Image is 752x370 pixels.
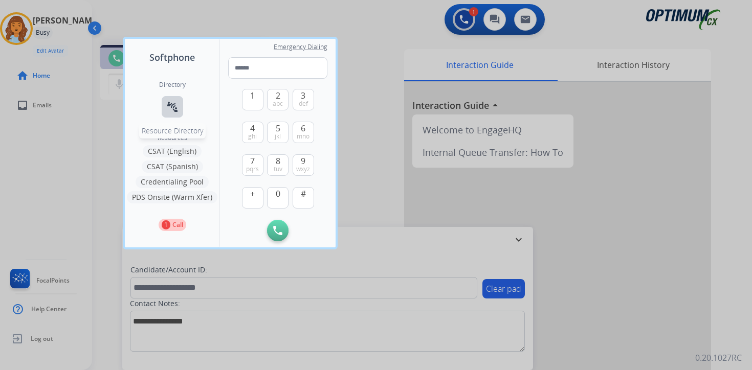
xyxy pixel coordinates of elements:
span: 1 [250,89,255,102]
span: pqrs [246,165,259,173]
span: ghi [248,132,257,141]
button: 1 [242,89,263,110]
span: Softphone [149,50,195,64]
span: abc [273,100,283,108]
span: + [250,188,255,200]
button: 0 [267,187,289,209]
button: 4ghi [242,122,263,143]
span: 8 [276,155,280,167]
span: 4 [250,122,255,134]
span: tuv [274,165,282,173]
span: wxyz [296,165,310,173]
span: 9 [301,155,305,167]
button: 3def [293,89,314,110]
span: 0 [276,188,280,200]
button: 1Call [159,219,186,231]
button: Credentialing Pool [136,176,209,188]
span: 6 [301,122,305,134]
button: # [293,187,314,209]
span: def [299,100,308,108]
p: 1 [162,220,170,229]
button: CSAT (Spanish) [142,160,203,173]
p: 0.20.1027RC [695,352,742,364]
button: 6mno [293,122,314,143]
h2: Directory [159,81,186,89]
span: mno [297,132,309,141]
mat-icon: connect_without_contact [166,101,179,113]
button: + [242,187,263,209]
button: 5jkl [267,122,289,143]
button: 8tuv [267,154,289,176]
span: # [301,188,306,200]
span: 7 [250,155,255,167]
img: call-button [273,226,282,235]
span: Emergency Dialing [274,43,327,51]
button: Resource Directory [162,96,183,118]
p: Call [172,220,183,229]
button: PDS Onsite (Warm Xfer) [127,191,217,203]
span: 5 [276,122,280,134]
span: 2 [276,89,280,102]
span: 3 [301,89,305,102]
button: CSAT (English) [143,145,202,157]
span: jkl [275,132,281,141]
button: 2abc [267,89,289,110]
button: 9wxyz [293,154,314,176]
span: Resource Directory [142,126,203,135]
button: 7pqrs [242,154,263,176]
